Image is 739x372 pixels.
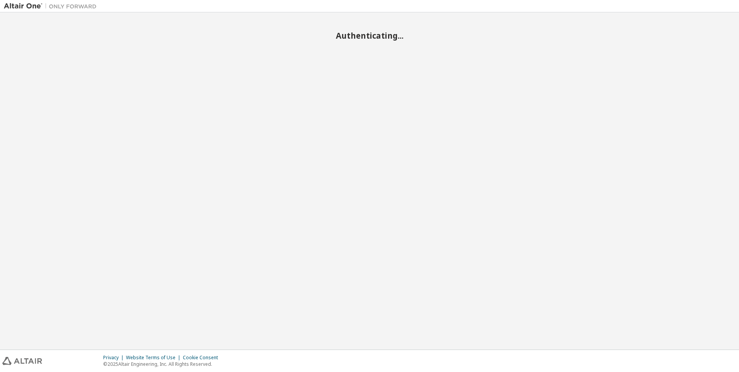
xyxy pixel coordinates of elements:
[103,361,223,367] p: © 2025 Altair Engineering, Inc. All Rights Reserved.
[4,31,735,41] h2: Authenticating...
[183,355,223,361] div: Cookie Consent
[4,2,100,10] img: Altair One
[2,357,42,365] img: altair_logo.svg
[126,355,183,361] div: Website Terms of Use
[103,355,126,361] div: Privacy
